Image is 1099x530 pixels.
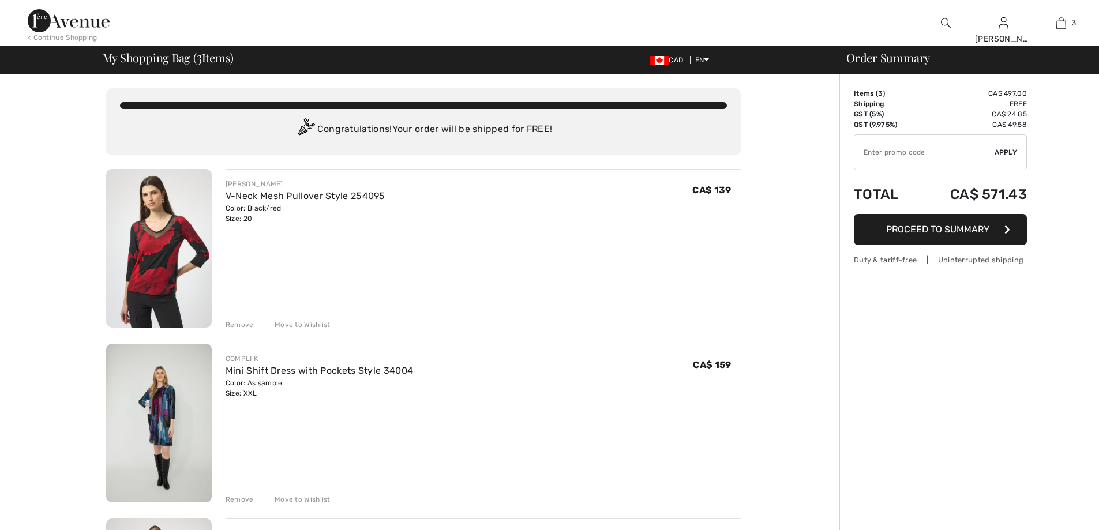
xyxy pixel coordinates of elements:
a: V-Neck Mesh Pullover Style 254095 [226,190,385,201]
img: Mini Shift Dress with Pockets Style 34004 [106,344,212,502]
td: CA$ 571.43 [917,175,1027,214]
span: CA$ 159 [693,359,731,370]
td: CA$ 24.85 [917,109,1027,119]
img: My Bag [1056,16,1066,30]
img: search the website [941,16,951,30]
div: COMPLI K [226,354,413,364]
button: Proceed to Summary [854,214,1027,245]
img: Congratulation2.svg [294,118,317,141]
td: CA$ 49.58 [917,119,1027,130]
a: Sign In [999,17,1008,28]
td: Total [854,175,917,214]
span: 3 [197,49,202,64]
input: Promo code [854,135,995,170]
span: 3 [878,89,883,97]
td: Free [917,99,1027,109]
img: V-Neck Mesh Pullover Style 254095 [106,169,212,328]
div: Remove [226,319,254,330]
td: QST (9.975%) [854,119,917,130]
td: CA$ 497.00 [917,88,1027,99]
div: [PERSON_NAME] [975,33,1032,45]
img: My Info [999,16,1008,30]
td: Items ( ) [854,88,917,99]
img: Canadian Dollar [650,56,669,65]
div: Move to Wishlist [265,494,331,505]
span: My Shopping Bag ( Items) [103,52,234,63]
div: Remove [226,494,254,505]
div: < Continue Shopping [28,32,97,43]
a: Mini Shift Dress with Pockets Style 34004 [226,365,413,376]
span: 3 [1072,18,1076,28]
div: Congratulations! Your order will be shipped for FREE! [120,118,727,141]
span: EN [695,56,710,64]
a: 3 [1033,16,1089,30]
div: Order Summary [832,52,1092,63]
img: 1ère Avenue [28,9,110,32]
div: Duty & tariff-free | Uninterrupted shipping [854,254,1027,265]
td: Shipping [854,99,917,109]
div: Color: Black/red Size: 20 [226,203,385,224]
td: GST (5%) [854,109,917,119]
span: CAD [650,56,688,64]
span: Apply [995,147,1018,157]
div: [PERSON_NAME] [226,179,385,189]
span: CA$ 139 [692,185,731,196]
span: Proceed to Summary [886,224,989,235]
div: Move to Wishlist [265,319,331,330]
div: Color: As sample Size: XXL [226,378,413,399]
